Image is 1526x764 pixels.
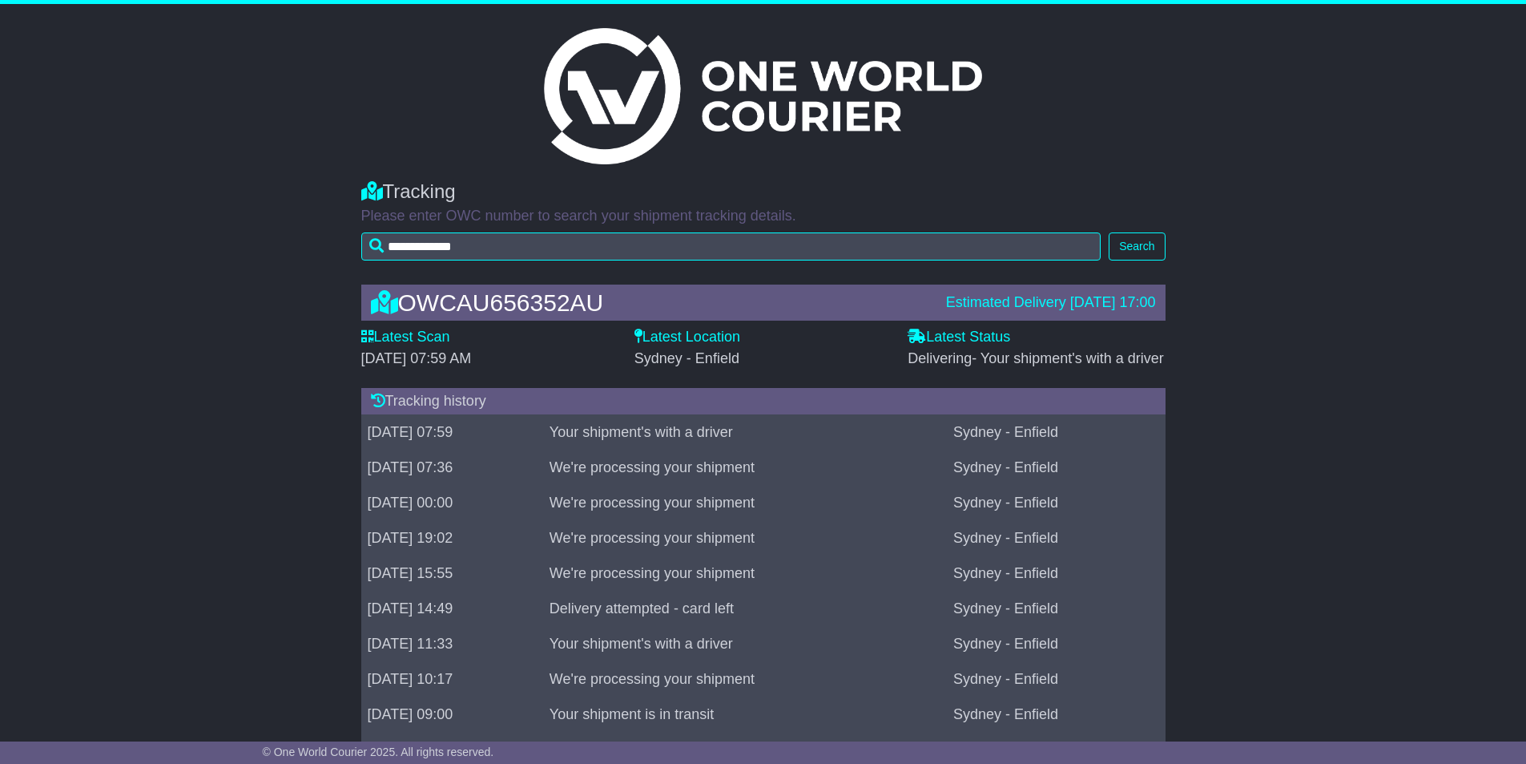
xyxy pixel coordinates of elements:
div: Estimated Delivery [DATE] 17:00 [946,294,1156,312]
label: Latest Status [908,329,1010,346]
td: [DATE] 19:02 [361,521,543,556]
td: Sydney - Enfield [947,486,1165,521]
td: We're processing your shipment [543,556,947,592]
label: Latest Location [634,329,740,346]
td: We're processing your shipment [543,662,947,697]
label: Latest Scan [361,329,450,346]
td: [DATE] 09:00 [361,697,543,733]
td: [DATE] 10:17 [361,662,543,697]
td: Your shipment's with a driver [543,415,947,451]
div: Tracking [361,180,1166,204]
td: We're processing your shipment [543,451,947,486]
td: [DATE] 15:55 [361,556,543,592]
span: Delivering [908,350,1164,366]
td: [DATE] 11:33 [361,627,543,662]
span: © One World Courier 2025. All rights reserved. [263,746,494,758]
td: [DATE] 14:49 [361,592,543,627]
span: Sydney - Enfield [634,350,739,366]
td: Sydney - Enfield [947,627,1165,662]
div: Tracking history [361,388,1166,415]
td: We're processing your shipment [543,521,947,556]
td: Your shipment's with a driver [543,627,947,662]
td: Delivery attempted - card left [543,592,947,627]
td: Your shipment is in transit [543,697,947,733]
td: Sydney - Enfield [947,556,1165,592]
td: We're processing your shipment [543,486,947,521]
span: - Your shipment's with a driver [972,350,1164,366]
img: Light [544,28,981,164]
td: Sydney - Enfield [947,521,1165,556]
td: [DATE] 07:59 [361,415,543,451]
span: [DATE] 07:59 AM [361,350,472,366]
td: Sydney - Enfield [947,592,1165,627]
td: Sydney - Enfield [947,697,1165,733]
button: Search [1109,232,1165,261]
div: OWCAU656352AU [363,289,938,316]
td: Sydney - Enfield [947,451,1165,486]
td: [DATE] 00:00 [361,486,543,521]
td: Sydney - Enfield [947,662,1165,697]
td: Sydney - Enfield [947,415,1165,451]
td: [DATE] 07:36 [361,451,543,486]
p: Please enter OWC number to search your shipment tracking details. [361,208,1166,225]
